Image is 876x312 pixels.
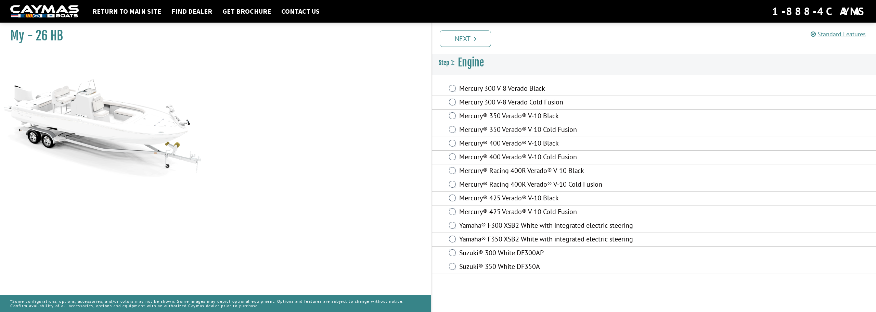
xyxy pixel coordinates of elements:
label: Mercury 300 V-8 Verado Cold Fusion [459,98,709,108]
label: Mercury® 400 Verado® V-10 Cold Fusion [459,153,709,163]
label: Suzuki® 300 White DF300AP [459,249,709,259]
label: Mercury® 350 Verado® V-10 Black [459,112,709,122]
h1: My - 26 HB [10,28,414,43]
label: Yamaha® F300 XSB2 White with integrated electric steering [459,221,709,231]
a: Find Dealer [168,7,216,16]
div: 1-888-4CAYMAS [772,4,866,19]
a: Standard Features [811,30,866,38]
ul: Pagination [438,29,876,47]
a: Return to main site [89,7,165,16]
label: Mercury® Racing 400R Verado® V-10 Black [459,166,709,176]
a: Next [440,30,491,47]
h3: Engine [432,50,876,75]
label: Suzuki® 350 White DF350A [459,262,709,272]
label: Mercury® 400 Verado® V-10 Black [459,139,709,149]
label: Mercury 300 V-8 Verado Black [459,84,709,94]
a: Get Brochure [219,7,274,16]
img: white-logo-c9c8dbefe5ff5ceceb0f0178aa75bf4bb51f6bca0971e226c86eb53dfe498488.png [10,5,79,18]
label: Yamaha® F350 XSB2 White with integrated electric steering [459,235,709,245]
label: Mercury® 425 Verado® V-10 Cold Fusion [459,208,709,217]
label: Mercury® 425 Verado® V-10 Black [459,194,709,204]
p: *Some configurations, options, accessories, and/or colors may not be shown. Some images may depic... [10,296,421,311]
label: Mercury® Racing 400R Verado® V-10 Cold Fusion [459,180,709,190]
label: Mercury® 350 Verado® V-10 Cold Fusion [459,125,709,135]
a: Contact Us [278,7,323,16]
